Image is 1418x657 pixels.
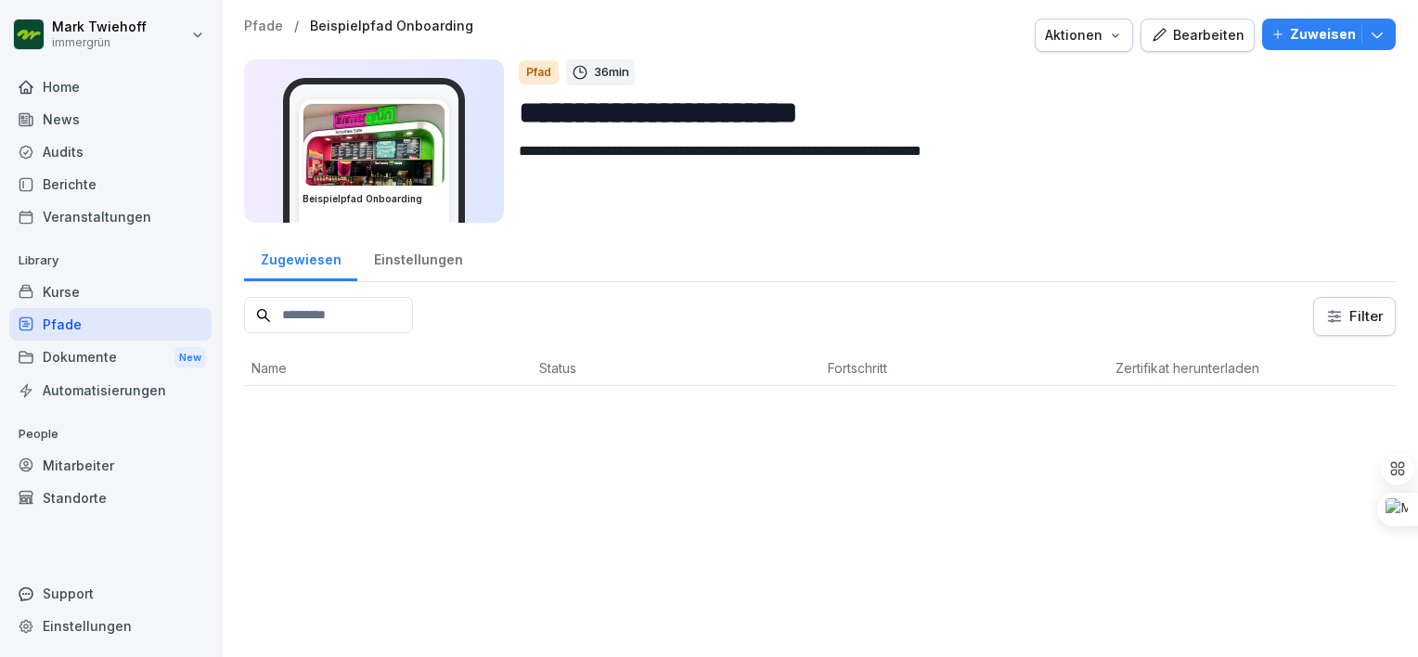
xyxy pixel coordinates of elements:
[52,19,147,35] p: Mark Twiehoff
[310,19,473,34] a: Beispielpfad Onboarding
[357,234,479,281] a: Einstellungen
[52,36,147,49] p: immergrün
[532,351,819,386] th: Status
[9,374,212,406] a: Automatisierungen
[519,60,559,84] div: Pfad
[9,71,212,103] a: Home
[820,351,1108,386] th: Fortschritt
[244,351,532,386] th: Name
[1035,19,1133,52] button: Aktionen
[9,449,212,482] a: Mitarbeiter
[1314,298,1395,335] button: Filter
[9,341,212,375] div: Dokumente
[9,419,212,449] p: People
[294,19,299,34] p: /
[9,341,212,375] a: DokumenteNew
[1045,25,1123,45] div: Aktionen
[9,610,212,642] a: Einstellungen
[303,192,445,206] h3: Beispielpfad Onboarding
[9,200,212,233] a: Veranstaltungen
[1108,351,1396,386] th: Zertifikat herunterladen
[9,577,212,610] div: Support
[1290,24,1356,45] p: Zuweisen
[9,482,212,514] a: Standorte
[1262,19,1396,50] button: Zuweisen
[1151,25,1244,45] div: Bearbeiten
[174,347,206,368] div: New
[303,104,445,186] img: xqablfadogdr0ae9hbgy1rl8.png
[9,135,212,168] a: Audits
[9,103,212,135] a: News
[9,168,212,200] a: Berichte
[9,308,212,341] a: Pfade
[1325,307,1384,326] div: Filter
[9,246,212,276] p: Library
[594,63,629,82] p: 36 min
[1141,19,1255,52] button: Bearbeiten
[244,234,357,281] a: Zugewiesen
[9,276,212,308] a: Kurse
[244,19,283,34] a: Pfade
